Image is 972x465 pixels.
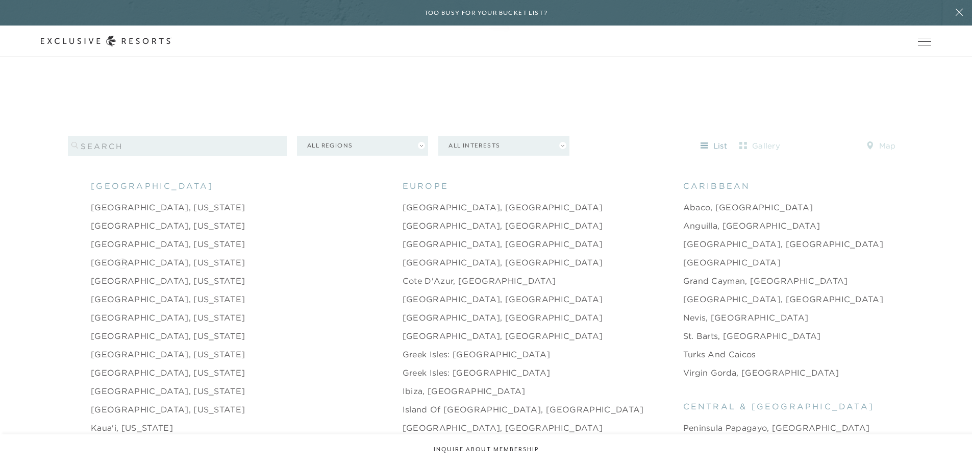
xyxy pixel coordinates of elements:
[403,238,603,250] a: [GEOGRAPHIC_DATA], [GEOGRAPHIC_DATA]
[683,238,884,250] a: [GEOGRAPHIC_DATA], [GEOGRAPHIC_DATA]
[403,201,603,213] a: [GEOGRAPHIC_DATA], [GEOGRAPHIC_DATA]
[91,422,173,434] a: Kaua'i, [US_STATE]
[438,136,569,156] button: All Interests
[691,138,737,154] button: list
[403,403,644,415] a: Island of [GEOGRAPHIC_DATA], [GEOGRAPHIC_DATA]
[403,293,603,305] a: [GEOGRAPHIC_DATA], [GEOGRAPHIC_DATA]
[91,311,245,324] a: [GEOGRAPHIC_DATA], [US_STATE]
[918,38,931,45] button: Open navigation
[297,136,428,156] button: All Regions
[683,201,813,213] a: Abaco, [GEOGRAPHIC_DATA]
[425,8,548,18] h6: Too busy for your bucket list?
[683,366,839,379] a: Virgin Gorda, [GEOGRAPHIC_DATA]
[91,385,245,397] a: [GEOGRAPHIC_DATA], [US_STATE]
[91,293,245,305] a: [GEOGRAPHIC_DATA], [US_STATE]
[403,180,448,192] span: europe
[737,138,783,154] button: gallery
[683,330,821,342] a: St. Barts, [GEOGRAPHIC_DATA]
[68,136,287,156] input: search
[403,256,603,268] a: [GEOGRAPHIC_DATA], [GEOGRAPHIC_DATA]
[403,348,551,360] a: Greek Isles: [GEOGRAPHIC_DATA]
[683,311,809,324] a: Nevis, [GEOGRAPHIC_DATA]
[683,219,820,232] a: Anguilla, [GEOGRAPHIC_DATA]
[91,403,245,415] a: [GEOGRAPHIC_DATA], [US_STATE]
[683,422,870,434] a: Peninsula Papagayo, [GEOGRAPHIC_DATA]
[91,238,245,250] a: [GEOGRAPHIC_DATA], [US_STATE]
[403,385,526,397] a: Ibiza, [GEOGRAPHIC_DATA]
[91,219,245,232] a: [GEOGRAPHIC_DATA], [US_STATE]
[683,400,874,412] span: central & [GEOGRAPHIC_DATA]
[403,366,551,379] a: Greek Isles: [GEOGRAPHIC_DATA]
[91,201,245,213] a: [GEOGRAPHIC_DATA], [US_STATE]
[91,330,245,342] a: [GEOGRAPHIC_DATA], [US_STATE]
[91,275,245,287] a: [GEOGRAPHIC_DATA], [US_STATE]
[403,422,603,434] a: [GEOGRAPHIC_DATA], [GEOGRAPHIC_DATA]
[91,348,245,360] a: [GEOGRAPHIC_DATA], [US_STATE]
[91,180,213,192] span: [GEOGRAPHIC_DATA]
[91,256,245,268] a: [GEOGRAPHIC_DATA], [US_STATE]
[403,219,603,232] a: [GEOGRAPHIC_DATA], [GEOGRAPHIC_DATA]
[403,311,603,324] a: [GEOGRAPHIC_DATA], [GEOGRAPHIC_DATA]
[683,348,756,360] a: Turks and Caicos
[683,256,781,268] a: [GEOGRAPHIC_DATA]
[403,275,556,287] a: Cote d'Azur, [GEOGRAPHIC_DATA]
[91,366,245,379] a: [GEOGRAPHIC_DATA], [US_STATE]
[858,138,904,154] button: map
[683,180,751,192] span: caribbean
[683,275,848,287] a: Grand Cayman, [GEOGRAPHIC_DATA]
[683,293,884,305] a: [GEOGRAPHIC_DATA], [GEOGRAPHIC_DATA]
[403,330,603,342] a: [GEOGRAPHIC_DATA], [GEOGRAPHIC_DATA]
